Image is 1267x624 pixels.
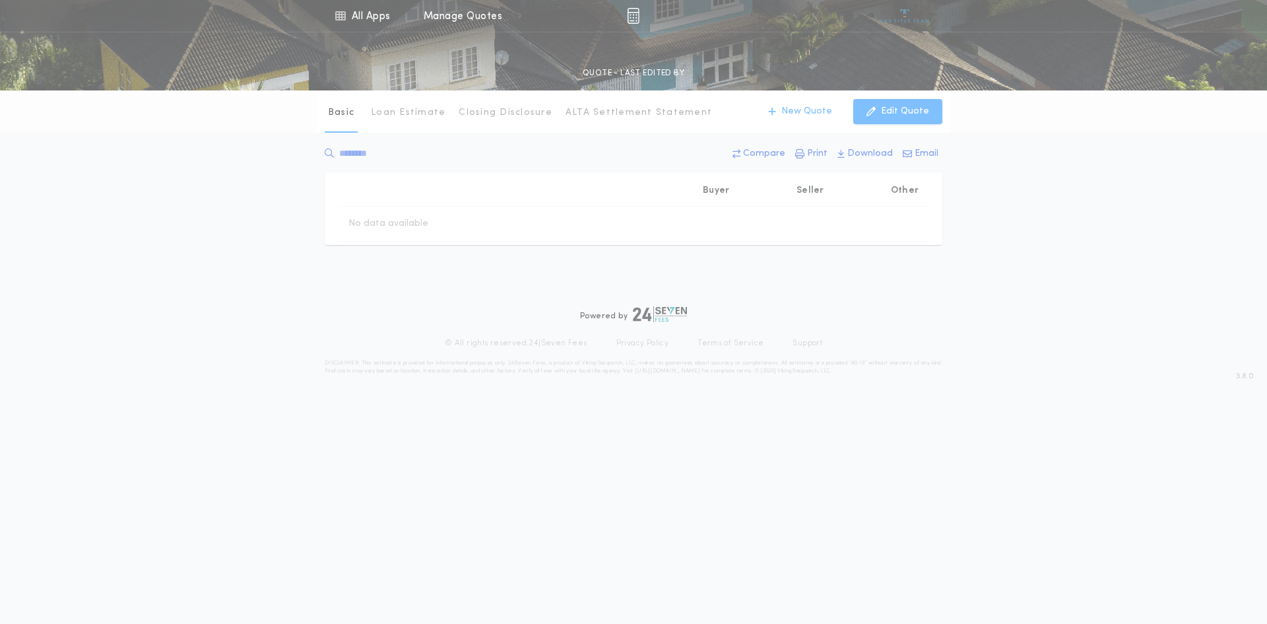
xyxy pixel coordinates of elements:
[793,338,822,349] a: Support
[853,99,942,124] button: Edit Quote
[791,142,831,166] button: Print
[633,306,687,322] img: logo
[371,106,445,120] p: Loan Estimate
[635,368,700,374] a: [URL][DOMAIN_NAME]
[915,147,938,160] p: Email
[325,359,942,375] p: DISCLAIMER: This estimate is provided for informational purposes only. 24|Seven Fees, a product o...
[847,147,893,160] p: Download
[807,147,828,160] p: Print
[729,142,789,166] button: Compare
[627,8,639,24] img: img
[743,147,785,160] p: Compare
[899,142,942,166] button: Email
[580,306,687,322] div: Powered by
[703,184,729,197] p: Buyer
[833,142,897,166] button: Download
[459,106,552,120] p: Closing Disclosure
[796,184,824,197] p: Seller
[1236,370,1254,382] span: 3.8.0
[616,338,669,349] a: Privacy Policy
[698,338,763,349] a: Terms of Service
[338,207,439,241] td: No data available
[566,106,712,120] p: ALTA Settlement Statement
[583,67,684,80] p: QUOTE - LAST EDITED BY
[781,105,832,118] p: New Quote
[880,9,930,22] img: vs-icon
[755,99,845,124] button: New Quote
[328,106,354,120] p: Basic
[881,105,929,118] p: Edit Quote
[445,338,587,349] p: © All rights reserved. 24|Seven Fees
[891,184,919,197] p: Other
